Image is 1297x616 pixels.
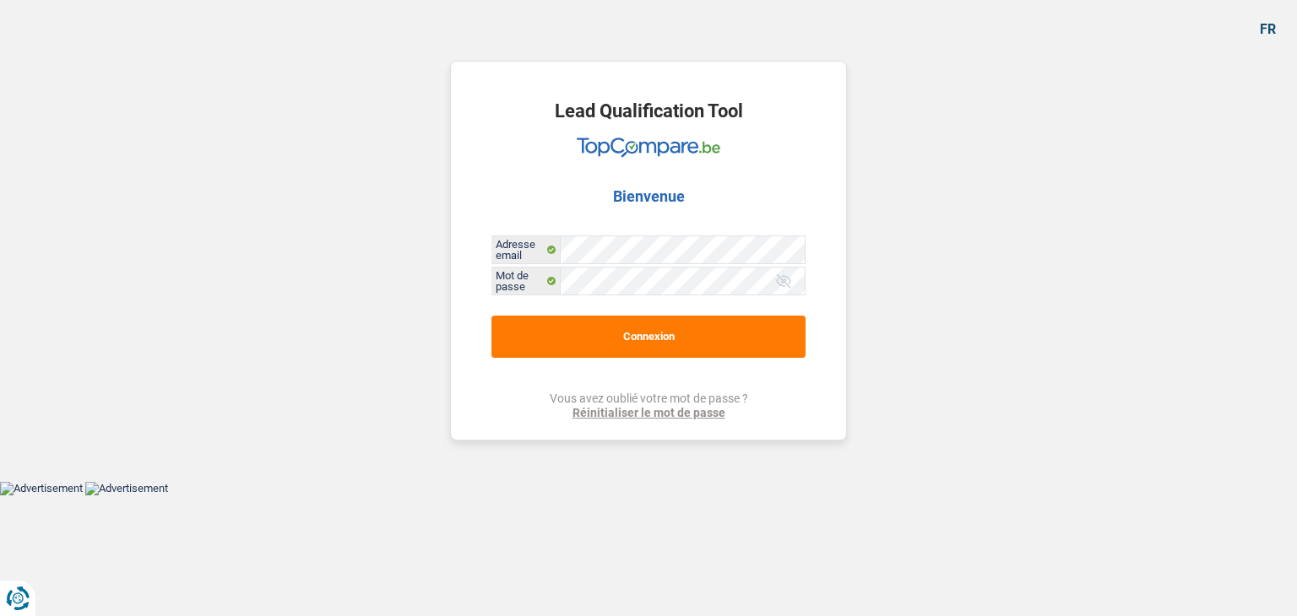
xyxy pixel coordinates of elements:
[613,187,685,206] h2: Bienvenue
[491,267,560,294] label: Mot de passe
[555,102,743,121] h1: Lead Qualification Tool
[1260,21,1276,37] div: fr
[85,482,168,495] img: Advertisement
[491,316,806,358] button: Connexion
[550,392,748,420] div: Vous avez oublié votre mot de passe ?
[491,236,560,263] label: Adresse email
[550,406,748,420] a: Réinitialiser le mot de passe
[577,138,720,158] img: TopCompare Logo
